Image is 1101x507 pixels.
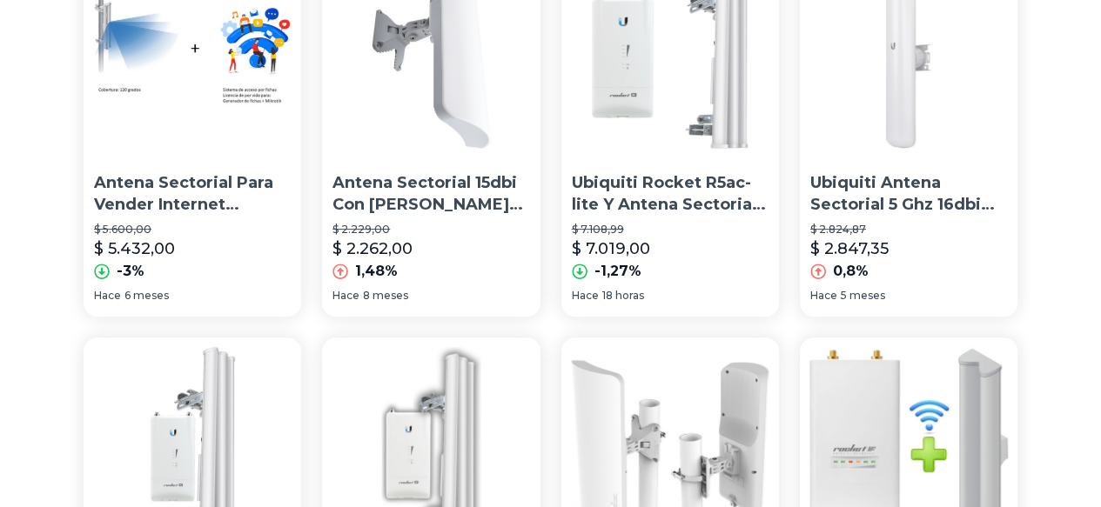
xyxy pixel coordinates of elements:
span: Hace [94,289,121,303]
p: -1,27% [594,261,641,282]
p: Antena Sectorial Para Vender Internet Clientes Fijos [94,172,291,216]
p: Antena Sectorial 15dbi Con [PERSON_NAME] Apertura 120° C [332,172,529,216]
p: 1,48% [355,261,398,282]
p: $ 7.019,00 [572,237,650,261]
p: $ 7.108,99 [572,223,769,237]
span: Hace [332,289,359,303]
span: 8 meses [363,289,408,303]
span: 18 horas [602,289,644,303]
p: $ 2.847,35 [810,237,889,261]
p: Ubiquiti Antena Sectorial 5 Ghz 16dbi Lap-120 Msi [810,172,1007,216]
p: $ 5.600,00 [94,223,291,237]
p: $ 2.262,00 [332,237,413,261]
span: Hace [572,289,599,303]
p: Ubiquiti Rocket R5ac-lite Y Antena Sectorial Am-5g19-120 [572,172,769,216]
span: 6 meses [124,289,169,303]
span: Hace [810,289,837,303]
p: 0,8% [833,261,869,282]
p: $ 2.229,00 [332,223,529,237]
p: $ 5.432,00 [94,237,175,261]
span: 5 meses [841,289,885,303]
p: -3% [117,261,144,282]
p: $ 2.824,87 [810,223,1007,237]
